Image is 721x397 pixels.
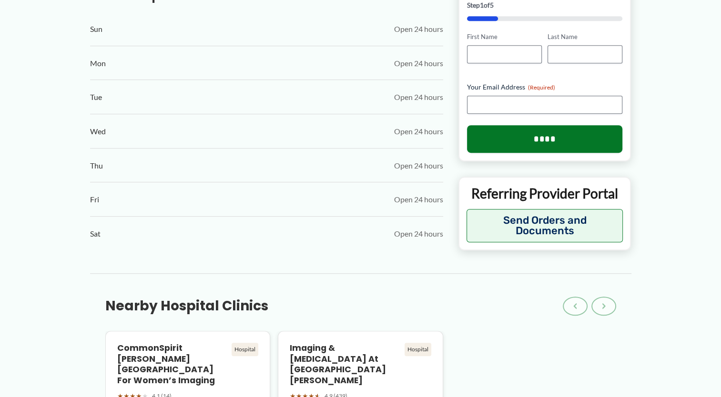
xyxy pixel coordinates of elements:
h4: CommonSpirit [PERSON_NAME][GEOGRAPHIC_DATA] for Women’s Imaging [117,343,228,386]
span: Open 24 hours [394,90,443,104]
h3: Nearby Hospital Clinics [105,298,268,315]
p: Referring Provider Portal [467,184,623,201]
span: Sun [90,22,102,36]
span: Sat [90,227,101,241]
span: Open 24 hours [394,227,443,241]
span: Open 24 hours [394,22,443,36]
div: Hospital [405,343,431,356]
label: Last Name [548,32,622,41]
h4: Imaging & [MEDICAL_DATA] at [GEOGRAPHIC_DATA][PERSON_NAME] [290,343,401,386]
p: Step of [467,2,623,9]
span: Open 24 hours [394,159,443,173]
button: Send Orders and Documents [467,209,623,242]
span: › [602,300,606,312]
span: Wed [90,124,106,139]
span: Fri [90,192,99,207]
label: Your Email Address [467,82,623,91]
span: 1 [480,1,484,9]
span: Tue [90,90,102,104]
span: Open 24 hours [394,124,443,139]
label: First Name [467,32,542,41]
span: ‹ [573,300,577,312]
span: Mon [90,56,106,70]
button: › [591,297,616,316]
span: Open 24 hours [394,56,443,70]
span: Open 24 hours [394,192,443,207]
span: Thu [90,159,103,173]
button: ‹ [563,297,588,316]
span: (Required) [528,83,555,90]
span: 5 [490,1,494,9]
div: Hospital [232,343,258,356]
